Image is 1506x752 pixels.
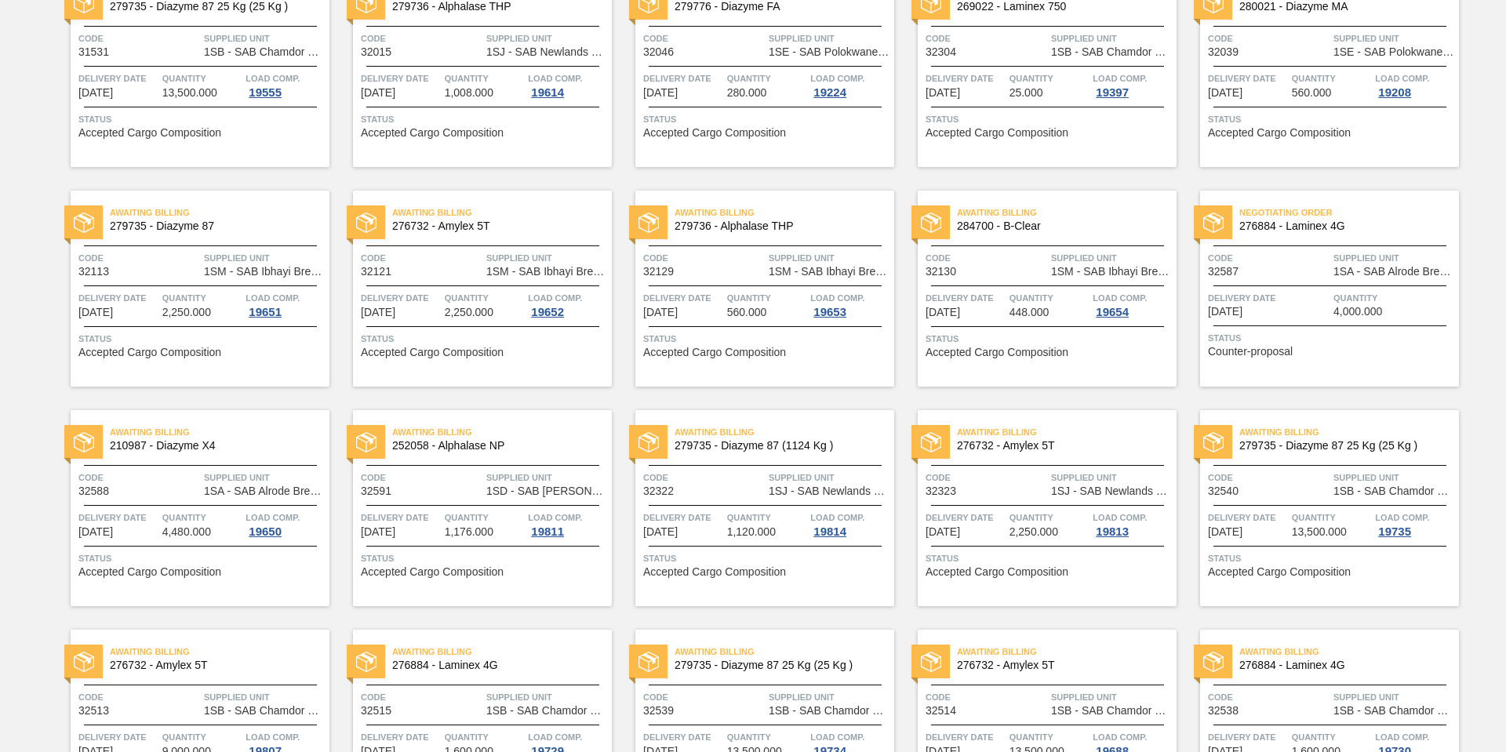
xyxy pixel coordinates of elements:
[926,87,960,99] span: 10/01/2025
[445,71,525,86] span: Quantity
[1375,510,1429,525] span: Load Comp.
[445,290,525,306] span: Quantity
[78,71,158,86] span: Delivery Date
[528,290,608,318] a: Load Comp.19652
[445,87,493,99] span: 1,008.000
[894,191,1177,387] a: statusAwaiting Billing284700 - B-ClearCode32130Supplied Unit1SM - SAB Ibhayi BreweryDelivery Date...
[1292,71,1372,86] span: Quantity
[162,71,242,86] span: Quantity
[638,213,659,233] img: status
[643,290,723,306] span: Delivery Date
[1333,250,1455,266] span: Supplied Unit
[926,331,1173,347] span: Status
[361,550,608,566] span: Status
[1292,510,1372,525] span: Quantity
[78,307,113,318] span: 10/09/2025
[1375,71,1429,86] span: Load Comp.
[110,205,329,220] span: Awaiting Billing
[392,1,599,13] span: 279736 - Alphalase THP
[486,470,608,485] span: Supplied Unit
[769,705,890,717] span: 1SB - SAB Chamdor Brewery
[926,127,1068,139] span: Accepted Cargo Composition
[162,307,211,318] span: 2,250.000
[1208,290,1330,306] span: Delivery Date
[528,86,567,99] div: 19614
[727,87,767,99] span: 280.000
[204,31,326,46] span: Supplied Unit
[486,250,608,266] span: Supplied Unit
[643,566,786,578] span: Accepted Cargo Composition
[78,550,326,566] span: Status
[47,191,329,387] a: statusAwaiting Billing279735 - Diazyme 87Code32113Supplied Unit1SM - SAB Ibhayi BreweryDelivery D...
[361,566,504,578] span: Accepted Cargo Composition
[78,526,113,538] span: 10/16/2025
[78,87,113,99] span: 09/16/2025
[1093,71,1147,86] span: Load Comp.
[78,510,158,525] span: Delivery Date
[110,1,317,13] span: 279735 - Diazyme 87 25 Kg (25 Kg )
[675,659,882,671] span: 279735 - Diazyme 87 25 Kg (25 Kg )
[78,470,200,485] span: Code
[727,307,767,318] span: 560.000
[1292,87,1332,99] span: 560.000
[1239,220,1446,232] span: 276884 - Laminex 4G
[1239,644,1459,659] span: Awaiting Billing
[445,729,525,745] span: Quantity
[1208,306,1242,318] span: 10/15/2025
[110,644,329,659] span: Awaiting Billing
[957,205,1177,220] span: Awaiting Billing
[643,250,765,266] span: Code
[1239,1,1446,13] span: 280021 - Diazyme MA
[361,705,391,717] span: 32515
[1375,86,1414,99] div: 19208
[1177,410,1459,606] a: statusAwaiting Billing279735 - Diazyme 87 25 Kg (25 Kg )Code32540Supplied Unit1SB - SAB Chamdor B...
[1333,266,1455,278] span: 1SA - SAB Alrode Brewery
[78,705,109,717] span: 32513
[246,86,285,99] div: 19555
[1093,290,1147,306] span: Load Comp.
[957,440,1164,452] span: 276732 - Amylex 5T
[361,470,482,485] span: Code
[162,526,211,538] span: 4,480.000
[926,347,1068,358] span: Accepted Cargo Composition
[1051,46,1173,58] span: 1SB - SAB Chamdor Brewery
[894,410,1177,606] a: statusAwaiting Billing276732 - Amylex 5TCode32323Supplied Unit1SJ - SAB Newlands BreweryDelivery ...
[361,111,608,127] span: Status
[204,250,326,266] span: Supplied Unit
[1239,424,1459,440] span: Awaiting Billing
[204,266,326,278] span: 1SM - SAB Ibhayi Brewery
[361,266,391,278] span: 32121
[78,250,200,266] span: Code
[727,290,807,306] span: Quantity
[1333,705,1455,717] span: 1SB - SAB Chamdor Brewery
[926,550,1173,566] span: Status
[810,729,864,745] span: Load Comp.
[392,220,599,232] span: 276732 - Amylex 5T
[926,71,1006,86] span: Delivery Date
[392,205,612,220] span: Awaiting Billing
[110,659,317,671] span: 276732 - Amylex 5T
[1208,46,1239,58] span: 32039
[361,71,441,86] span: Delivery Date
[643,526,678,538] span: 10/20/2025
[1203,652,1224,672] img: status
[1093,525,1132,538] div: 19813
[486,266,608,278] span: 1SM - SAB Ibhayi Brewery
[1208,485,1239,497] span: 32540
[1093,86,1132,99] div: 19397
[675,220,882,232] span: 279736 - Alphalase THP
[78,266,109,278] span: 32113
[1375,525,1414,538] div: 19735
[675,424,894,440] span: Awaiting Billing
[528,306,567,318] div: 19652
[528,510,582,525] span: Load Comp.
[356,432,376,452] img: status
[110,424,329,440] span: Awaiting Billing
[329,410,612,606] a: statusAwaiting Billing252058 - Alphalase NPCode32591Supplied Unit1SD - SAB [PERSON_NAME]Delivery ...
[78,347,221,358] span: Accepted Cargo Composition
[769,266,890,278] span: 1SM - SAB Ibhayi Brewery
[1208,127,1351,139] span: Accepted Cargo Composition
[361,307,395,318] span: 10/09/2025
[810,510,890,538] a: Load Comp.19814
[926,31,1047,46] span: Code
